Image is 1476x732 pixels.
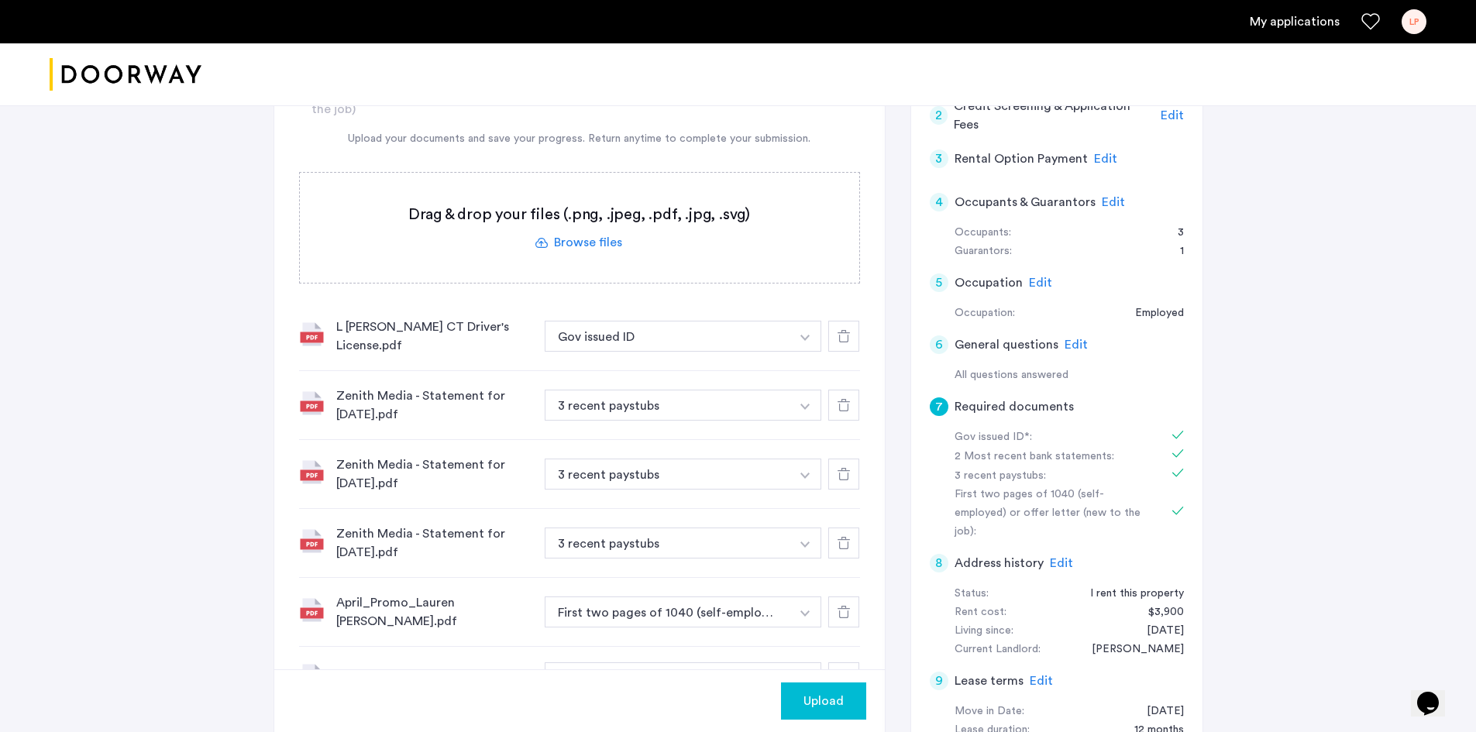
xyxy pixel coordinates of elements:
div: 4 [930,193,948,211]
div: 9 [930,672,948,690]
img: file [299,459,324,484]
div: 2 Most recent bank statements: [955,448,1150,466]
div: Gov issued ID*: [955,428,1150,447]
span: Edit [1094,153,1117,165]
img: arrow [800,335,810,341]
button: button [545,459,791,490]
h5: Credit Screening & Application Fees [954,97,1154,134]
div: 3 [1162,224,1184,242]
button: button [781,682,866,720]
img: arrow [800,473,810,479]
div: Upload your documents and save your progress. Return anytime to complete your submission. [299,131,860,147]
div: 8 [930,554,948,572]
div: All questions answered [955,366,1184,385]
div: LP [1402,9,1426,34]
h5: Lease terms [955,672,1024,690]
h5: Occupants & Guarantors [955,193,1096,211]
div: 3 recent paystubs: [955,467,1150,486]
div: Zenith Media - Statement for [DATE].pdf [336,387,532,424]
button: button [790,390,821,421]
span: Upload [803,692,844,710]
button: button [545,390,791,421]
button: button [790,321,821,352]
div: Rent cost: [955,603,1006,622]
div: Guarantors: [955,242,1012,261]
img: logo [50,46,201,104]
div: First two pages of 1040 (self-employed) or offer letter (new to the job): [955,486,1150,541]
div: Current Landlord: [955,641,1041,659]
h5: Occupation [955,273,1023,292]
div: Occupation: [955,304,1015,323]
button: button [790,596,821,627]
div: Zenith Media - Statement for [DATE].pdf [336,524,532,562]
div: 2 [930,106,948,125]
div: I rent this property [1075,585,1184,603]
span: Edit [1102,196,1125,208]
div: Status: [955,585,989,603]
img: file [299,597,324,622]
span: Edit [1029,277,1052,289]
span: Edit [1050,557,1073,569]
h5: Required documents [955,397,1074,416]
div: 3 [930,149,948,168]
div: Move in Date: [955,703,1024,721]
div: 6 [930,335,948,354]
button: button [790,528,821,558]
button: button [790,662,821,693]
img: file [299,321,324,346]
button: button [545,596,791,627]
span: Edit [1030,675,1053,687]
div: 7 [930,397,948,416]
button: button [545,662,791,693]
div: April_Promo_Lauren [PERSON_NAME].pdf [336,593,532,631]
a: My application [1250,12,1340,31]
img: file [299,528,324,553]
h5: General questions [955,335,1058,354]
div: Occupants: [955,224,1011,242]
img: arrow [800,404,810,410]
div: Zenith Media - Statement for [DATE].pdf [336,455,532,493]
span: Edit [1161,109,1184,122]
iframe: chat widget [1411,670,1461,717]
div: Living since: [955,622,1013,641]
img: file [299,390,324,415]
div: 10/25/2024 [1131,622,1184,641]
img: arrow [800,541,810,548]
img: file [299,663,324,688]
button: button [545,528,791,558]
div: $3,900 [1133,603,1184,622]
h5: Address history [955,554,1044,572]
div: [DATE] CIT HYSA statement.pdf [336,668,532,687]
div: L [PERSON_NAME] CT Driver's License.pdf [336,318,532,355]
button: button [790,459,821,490]
div: 09/01/2025 [1131,703,1184,721]
div: 1 [1165,242,1184,261]
span: Edit [1065,339,1088,351]
a: Favorites [1361,12,1380,31]
div: Nicole Moro [1076,641,1184,659]
img: arrow [800,610,810,617]
h5: Rental Option Payment [955,149,1088,168]
a: Cazamio logo [50,46,201,104]
div: Employed [1120,304,1184,323]
button: button [545,321,791,352]
div: 5 [930,273,948,292]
